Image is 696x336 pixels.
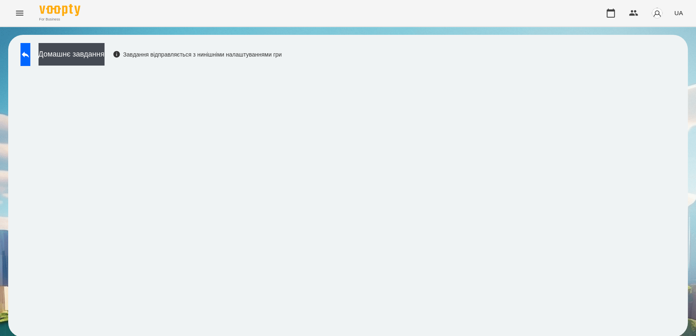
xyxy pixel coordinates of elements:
[39,17,80,22] span: For Business
[113,50,282,59] div: Завдання відправляється з нинішніми налаштуваннями гри
[39,4,80,16] img: Voopty Logo
[651,7,663,19] img: avatar_s.png
[10,3,30,23] button: Menu
[674,9,683,17] span: UA
[671,5,686,20] button: UA
[39,43,105,66] button: Домашнє завдання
